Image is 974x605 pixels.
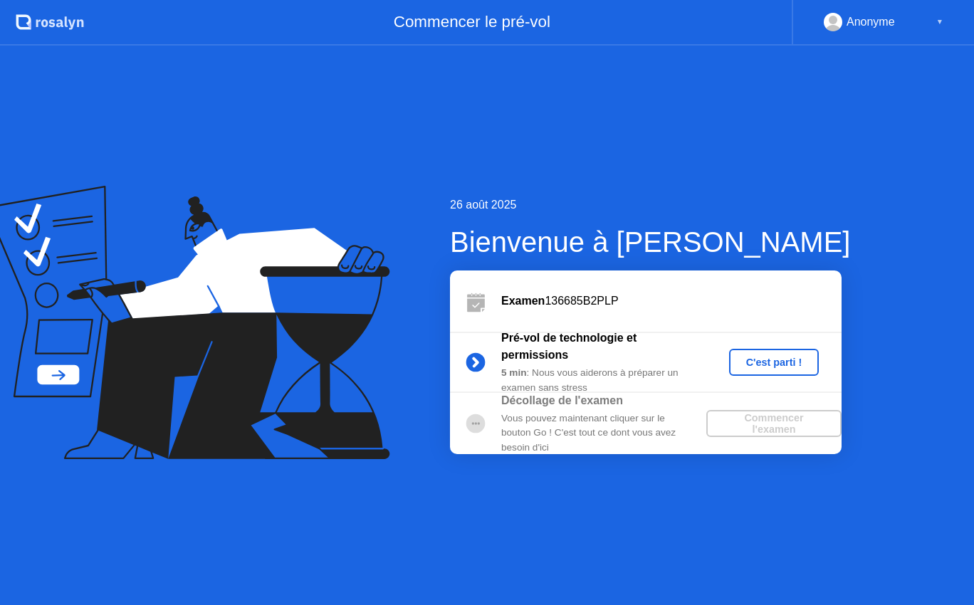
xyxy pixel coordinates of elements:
b: Décollage de l'examen [501,394,623,406]
b: Pré-vol de technologie et permissions [501,332,637,361]
div: Commencer l'examen [712,412,836,435]
div: : Nous vous aiderons à préparer un examen sans stress [501,366,706,395]
div: Anonyme [847,13,895,31]
div: ▼ [936,13,943,31]
b: Examen [501,295,545,307]
div: 136685B2PLP [501,293,842,310]
button: Commencer l'examen [706,410,842,437]
div: Vous pouvez maintenant cliquer sur le bouton Go ! C'est tout ce dont vous avez besoin d'ici [501,411,706,455]
div: Bienvenue à [PERSON_NAME] [450,221,850,263]
div: 26 août 2025 [450,196,850,214]
b: 5 min [501,367,527,378]
button: C'est parti ! [729,349,819,376]
div: C'est parti ! [735,357,814,368]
